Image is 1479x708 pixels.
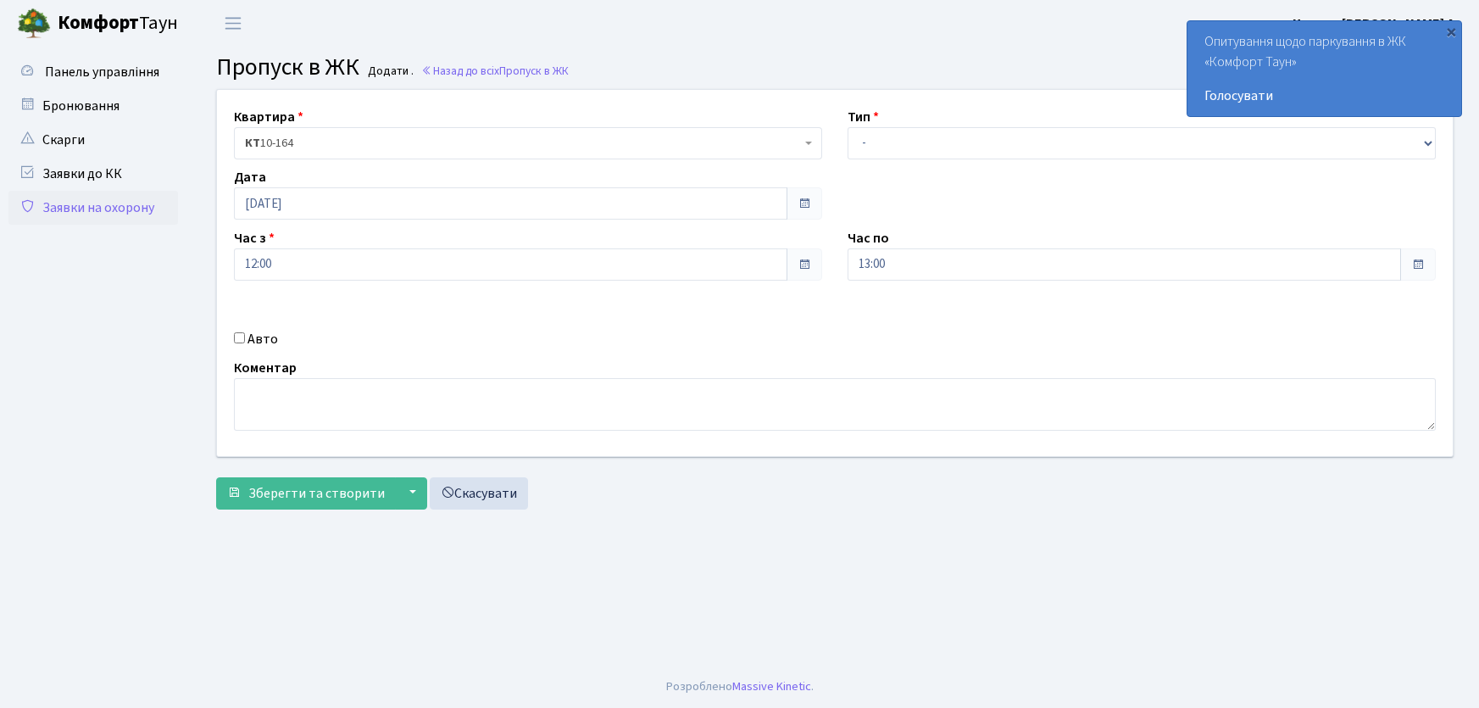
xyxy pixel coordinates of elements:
[216,477,396,510] button: Зберегти та створити
[234,358,297,378] label: Коментар
[1204,86,1444,106] a: Голосувати
[8,191,178,225] a: Заявки на охорону
[58,9,178,38] span: Таун
[234,228,275,248] label: Час з
[430,477,528,510] a: Скасувати
[212,9,254,37] button: Переключити навігацію
[45,63,159,81] span: Панель управління
[364,64,414,79] small: Додати .
[1187,21,1461,116] div: Опитування щодо паркування в ЖК «Комфорт Таун»
[848,228,889,248] label: Час по
[421,63,569,79] a: Назад до всіхПропуск в ЖК
[8,55,178,89] a: Панель управління
[234,127,822,159] span: <b>КТ</b>&nbsp;&nbsp;&nbsp;&nbsp;10-164
[1443,23,1460,40] div: ×
[245,135,260,152] b: КТ
[216,50,359,84] span: Пропуск в ЖК
[234,167,266,187] label: Дата
[234,107,303,127] label: Квартира
[848,107,879,127] label: Тип
[245,135,801,152] span: <b>КТ</b>&nbsp;&nbsp;&nbsp;&nbsp;10-164
[17,7,51,41] img: logo.png
[1293,14,1459,33] b: Цитрус [PERSON_NAME] А.
[58,9,139,36] b: Комфорт
[247,329,278,349] label: Авто
[248,484,385,503] span: Зберегти та створити
[8,157,178,191] a: Заявки до КК
[666,677,814,696] div: Розроблено .
[1293,14,1459,34] a: Цитрус [PERSON_NAME] А.
[8,123,178,157] a: Скарги
[499,63,569,79] span: Пропуск в ЖК
[8,89,178,123] a: Бронювання
[732,677,811,695] a: Massive Kinetic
